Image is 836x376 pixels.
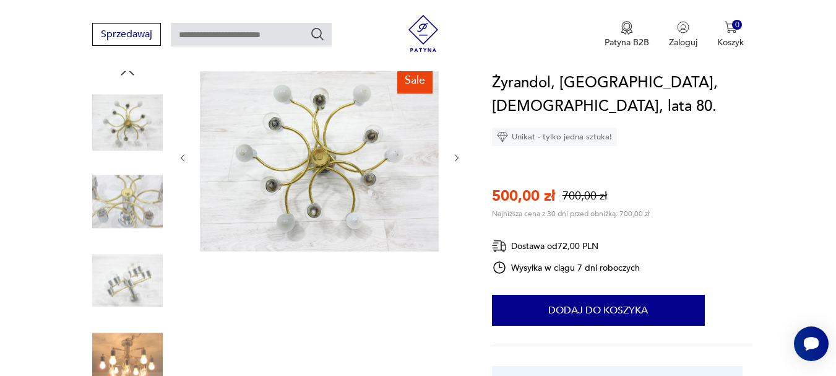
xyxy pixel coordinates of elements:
[669,37,697,48] p: Zaloguj
[605,21,649,48] a: Ikona medaluPatyna B2B
[92,23,161,46] button: Sprzedawaj
[669,21,697,48] button: Zaloguj
[562,188,607,204] p: 700,00 zł
[92,167,163,237] img: Zdjęcie produktu Żyrandol, Honsel, Niemcy, lata 80.
[92,31,161,40] a: Sprzedawaj
[605,37,649,48] p: Patyna B2B
[200,63,439,251] img: Zdjęcie produktu Żyrandol, Honsel, Niemcy, lata 80.
[717,21,744,48] button: 0Koszyk
[717,37,744,48] p: Koszyk
[397,68,433,94] div: Sale
[492,209,650,219] p: Najniższa cena z 30 dni przed obniżką: 700,00 zł
[405,15,442,52] img: Patyna - sklep z meblami i dekoracjami vintage
[677,21,689,33] img: Ikonka użytkownika
[310,27,325,42] button: Szukaj
[497,131,508,142] img: Ikona diamentu
[492,186,555,206] p: 500,00 zł
[621,21,633,35] img: Ikona medalu
[492,295,705,326] button: Dodaj do koszyka
[794,326,829,361] iframe: Smartsupp widget button
[605,21,649,48] button: Patyna B2B
[492,128,617,146] div: Unikat - tylko jedna sztuka!
[725,21,737,33] img: Ikona koszyka
[492,238,640,254] div: Dostawa od 72,00 PLN
[492,260,640,275] div: Wysyłka w ciągu 7 dni roboczych
[92,245,163,316] img: Zdjęcie produktu Żyrandol, Honsel, Niemcy, lata 80.
[492,238,507,254] img: Ikona dostawy
[92,87,163,158] img: Zdjęcie produktu Żyrandol, Honsel, Niemcy, lata 80.
[732,20,743,30] div: 0
[492,71,753,118] h1: Żyrandol, [GEOGRAPHIC_DATA], [DEMOGRAPHIC_DATA], lata 80.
